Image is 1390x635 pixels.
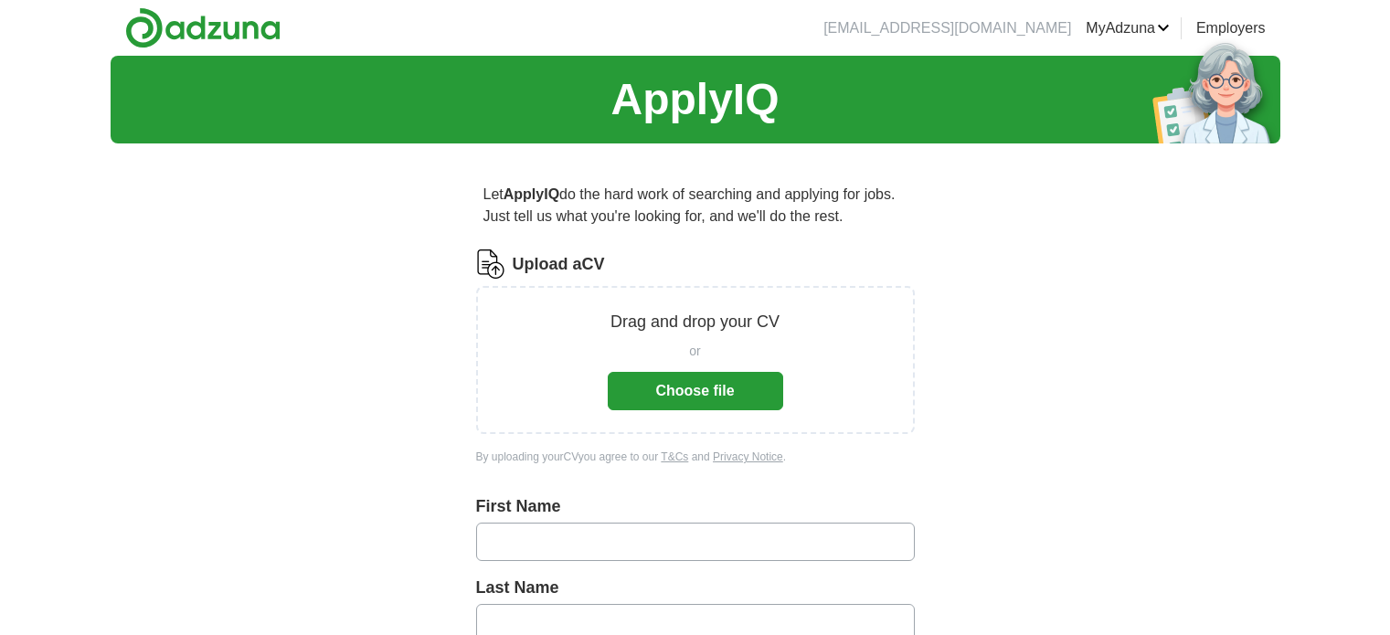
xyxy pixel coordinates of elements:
[823,17,1071,39] li: [EMAIL_ADDRESS][DOMAIN_NAME]
[476,449,915,465] div: By uploading your CV you agree to our and .
[476,494,915,519] label: First Name
[513,252,605,277] label: Upload a CV
[1196,17,1266,39] a: Employers
[476,576,915,600] label: Last Name
[661,450,688,463] a: T&Cs
[476,249,505,279] img: CV Icon
[1086,17,1170,39] a: MyAdzuna
[610,67,779,132] h1: ApplyIQ
[476,176,915,235] p: Let do the hard work of searching and applying for jobs. Just tell us what you're looking for, an...
[504,186,559,202] strong: ApplyIQ
[610,310,780,334] p: Drag and drop your CV
[608,372,783,410] button: Choose file
[689,342,700,361] span: or
[713,450,783,463] a: Privacy Notice
[125,7,281,48] img: Adzuna logo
